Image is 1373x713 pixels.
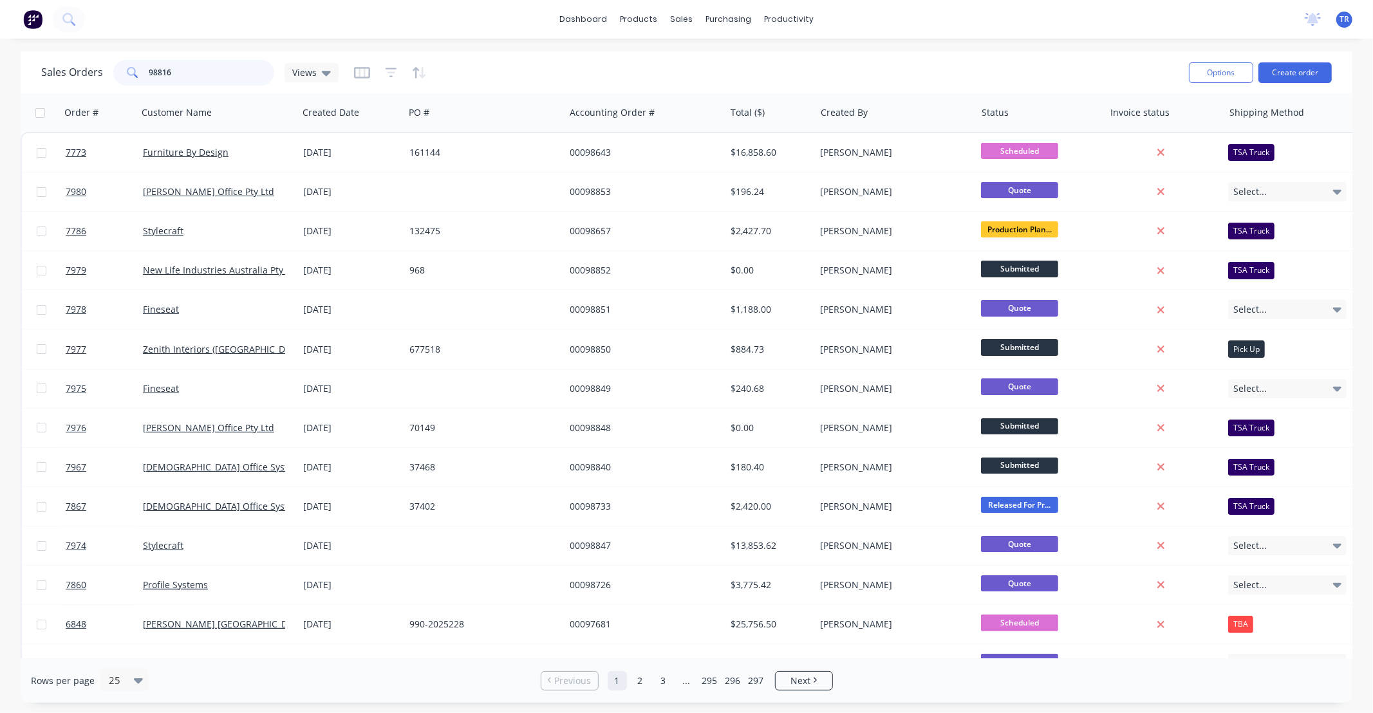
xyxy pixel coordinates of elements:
div: [PERSON_NAME] [821,539,964,552]
div: [DATE] [303,461,399,474]
div: [PERSON_NAME] [821,264,964,277]
div: [DATE] [303,303,399,316]
img: Factory [23,10,42,29]
ul: Pagination [536,671,838,690]
span: 7967 [66,461,86,474]
span: Select... [1233,579,1267,591]
div: TSA Truck [1228,420,1275,436]
div: [DATE] [303,421,399,434]
div: [PERSON_NAME] [821,382,964,395]
span: Quote [981,654,1058,670]
a: [DEMOGRAPHIC_DATA] Office Systems [143,461,306,473]
div: Created By [821,106,868,119]
div: 00098726 [570,579,713,591]
span: 7975 [66,382,86,395]
a: [PERSON_NAME] Office Pty Ltd [143,185,274,198]
span: Quote [981,575,1058,591]
span: TR [1340,14,1349,25]
span: 7860 [66,579,86,591]
div: TBA [1228,616,1253,633]
div: Shipping Method [1229,106,1304,119]
div: $3,427.60 [731,657,806,670]
a: 6848 [66,605,143,644]
div: $2,427.70 [731,225,806,237]
span: Select... [1233,539,1267,552]
div: $180.40 [731,461,806,474]
div: 00098848 [570,421,713,434]
a: Profile Systems [143,579,208,591]
div: TSA Truck [1228,262,1275,279]
div: 00098849 [570,382,713,395]
a: Aspect Furniture Pty Ltd [143,657,247,669]
div: 37468 [409,461,552,474]
a: [PERSON_NAME] Office Pty Ltd [143,421,274,434]
div: [PERSON_NAME] [821,343,964,356]
span: Select... [1233,382,1267,395]
span: Select... [1233,657,1267,670]
div: Accounting Order # [570,106,655,119]
div: Invoice status [1110,106,1170,119]
div: [DATE] [303,579,399,591]
div: $0.00 [731,421,806,434]
a: Page 1 is your current page [608,671,627,690]
span: 7773 [66,146,86,159]
a: Fineseat [143,382,179,394]
div: [DATE] [303,343,399,356]
a: Jump forward [677,671,696,690]
div: products [613,10,664,29]
div: sales [664,10,699,29]
span: 7980 [66,185,86,198]
span: Quote [981,536,1058,552]
a: Next page [776,674,832,687]
a: 7967 [66,448,143,486]
div: [PERSON_NAME] [821,146,964,159]
a: 7980 [66,172,143,211]
a: 7977 [66,330,143,369]
span: 7973 [66,657,86,670]
span: 7786 [66,225,86,237]
div: productivity [758,10,820,29]
span: Scheduled [981,143,1058,159]
div: 00098840 [570,461,713,474]
div: 00098851 [570,303,713,316]
div: [PERSON_NAME] [821,461,964,474]
div: 990-2025228 [409,618,552,631]
div: [DATE] [303,500,399,513]
a: New Life Industries Australia Pty Ltd [143,264,299,276]
div: [DATE] [303,539,399,552]
div: $0.00 [731,264,806,277]
a: 7867 [66,487,143,526]
a: Page 296 [724,671,743,690]
div: 37402 [409,500,552,513]
div: 132475 [409,225,552,237]
div: [DATE] [303,185,399,198]
input: Search... [149,60,275,86]
div: Created Date [303,106,359,119]
div: 00098850 [570,343,713,356]
div: [PERSON_NAME] [821,185,964,198]
a: dashboard [553,10,613,29]
div: [DATE] [303,225,399,237]
span: Select... [1233,303,1267,316]
div: [PERSON_NAME] [821,618,964,631]
div: [PERSON_NAME] [821,579,964,591]
a: [DEMOGRAPHIC_DATA] Office Systems [143,500,306,512]
div: 70149 [409,421,552,434]
a: Page 295 [700,671,720,690]
span: 7978 [66,303,86,316]
a: 7976 [66,409,143,447]
span: Production Plan... [981,221,1058,237]
div: 00098643 [570,146,713,159]
span: Quote [981,182,1058,198]
a: Stylecraft [143,539,183,551]
div: Order # [64,106,98,119]
span: Quote [981,300,1058,316]
a: 7978 [66,290,143,329]
span: 7974 [66,539,86,552]
a: 7786 [66,212,143,250]
a: Fineseat [143,303,179,315]
div: 161144 [409,146,552,159]
div: [PERSON_NAME] [821,303,964,316]
a: Zenith Interiors ([GEOGRAPHIC_DATA]) Pty Ltd [143,343,338,355]
span: Rows per page [31,674,95,687]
